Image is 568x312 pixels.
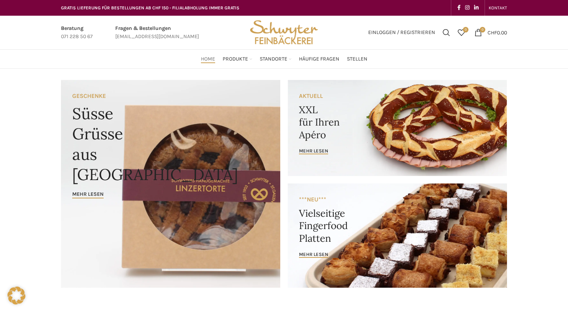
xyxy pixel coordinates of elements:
[488,29,497,35] span: CHF
[488,29,507,35] bdi: 0.00
[247,16,321,49] img: Bäckerei Schwyter
[201,56,215,63] span: Home
[455,3,463,13] a: Facebook social link
[288,183,507,288] a: Banner link
[368,30,435,35] span: Einloggen / Registrieren
[364,25,439,40] a: Einloggen / Registrieren
[223,56,248,63] span: Produkte
[61,80,280,288] a: Banner link
[480,27,485,33] span: 0
[347,56,367,63] span: Stellen
[454,25,469,40] div: Meine Wunschliste
[57,52,511,67] div: Main navigation
[260,52,291,67] a: Standorte
[454,25,469,40] a: 0
[61,5,239,10] span: GRATIS LIEFERUNG FÜR BESTELLUNGEN AB CHF 150 - FILIALABHOLUNG IMMER GRATIS
[288,80,507,176] a: Banner link
[472,3,481,13] a: Linkedin social link
[201,52,215,67] a: Home
[347,52,367,67] a: Stellen
[471,25,511,40] a: 0 CHF0.00
[260,56,287,63] span: Standorte
[485,0,511,15] div: Secondary navigation
[439,25,454,40] a: Suchen
[489,5,507,10] span: KONTAKT
[223,52,252,67] a: Produkte
[61,24,93,41] a: Infobox link
[299,56,339,63] span: Häufige Fragen
[247,29,321,35] a: Site logo
[489,0,507,15] a: KONTAKT
[115,24,199,41] a: Infobox link
[299,52,339,67] a: Häufige Fragen
[463,3,472,13] a: Instagram social link
[463,27,468,33] span: 0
